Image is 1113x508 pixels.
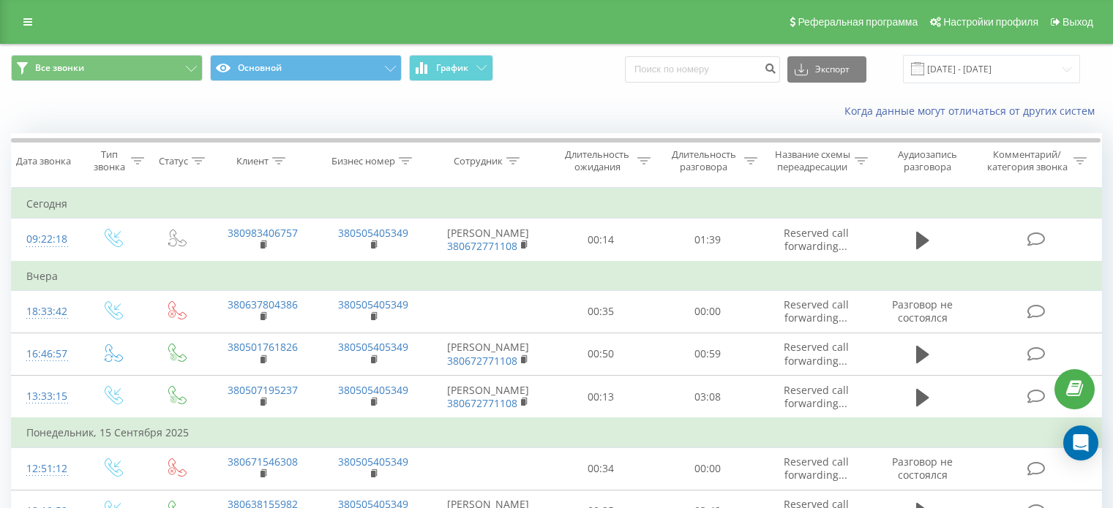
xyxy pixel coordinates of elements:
span: Reserved call forwarding... [784,383,849,410]
td: [PERSON_NAME] [429,219,548,262]
div: Тип звонка [92,148,127,173]
td: Понедельник, 15 Сентября 2025 [12,418,1102,447]
div: Длительность разговора [667,148,741,173]
span: Reserved call forwarding... [784,297,849,325]
td: Вчера [12,262,1102,291]
span: Reserved call forwarding... [784,340,849,367]
a: 380505405349 [338,340,408,354]
a: 380507195237 [228,383,298,397]
div: 16:46:57 [26,340,65,368]
span: Reserved call forwarding... [784,455,849,482]
span: Разговор не состоялся [892,455,953,482]
td: 00:59 [654,333,760,375]
button: Основной [210,55,402,81]
span: Выход [1063,16,1093,28]
a: 380672771108 [447,239,517,253]
div: Аудиозапись разговора [885,148,970,173]
span: Разговор не состоялся [892,297,953,325]
div: Сотрудник [454,155,503,167]
a: 380672771108 [447,354,517,368]
span: Reserved call forwarding... [784,226,849,253]
td: 00:34 [548,447,654,490]
td: [PERSON_NAME] [429,376,548,419]
button: Все звонки [11,55,203,81]
td: 00:50 [548,333,654,375]
a: 380672771108 [447,396,517,410]
span: Реферальная программа [798,16,918,28]
td: [PERSON_NAME] [429,333,548,375]
a: 380505405349 [338,455,408,469]
div: Open Intercom Messenger [1063,425,1098,460]
input: Поиск по номеру [625,56,780,83]
div: Длительность ожидания [561,148,634,173]
td: Сегодня [12,189,1102,219]
td: 00:00 [654,447,760,490]
div: Название схемы переадресации [774,148,851,173]
a: 380983406757 [228,226,298,240]
span: Настройки профиля [943,16,1038,28]
a: Когда данные могут отличаться от других систем [844,104,1102,118]
td: 03:08 [654,376,760,419]
div: 12:51:12 [26,455,65,483]
td: 00:35 [548,290,654,333]
div: Клиент [236,155,269,167]
button: Экспорт [787,56,866,83]
div: Комментарий/категория звонка [984,148,1070,173]
div: Бизнес номер [331,155,395,167]
a: 380637804386 [228,297,298,311]
a: 380505405349 [338,226,408,240]
td: 00:14 [548,219,654,262]
a: 380505405349 [338,383,408,397]
div: 18:33:42 [26,297,65,326]
div: 09:22:18 [26,225,65,254]
span: Все звонки [35,62,84,74]
div: Дата звонка [16,155,71,167]
div: 13:33:15 [26,382,65,411]
a: 380501761826 [228,340,298,354]
td: 00:00 [654,290,760,333]
button: График [409,55,493,81]
td: 00:13 [548,376,654,419]
td: 01:39 [654,219,760,262]
a: 380505405349 [338,297,408,311]
a: 380671546308 [228,455,298,469]
span: График [436,63,468,73]
div: Статус [159,155,188,167]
